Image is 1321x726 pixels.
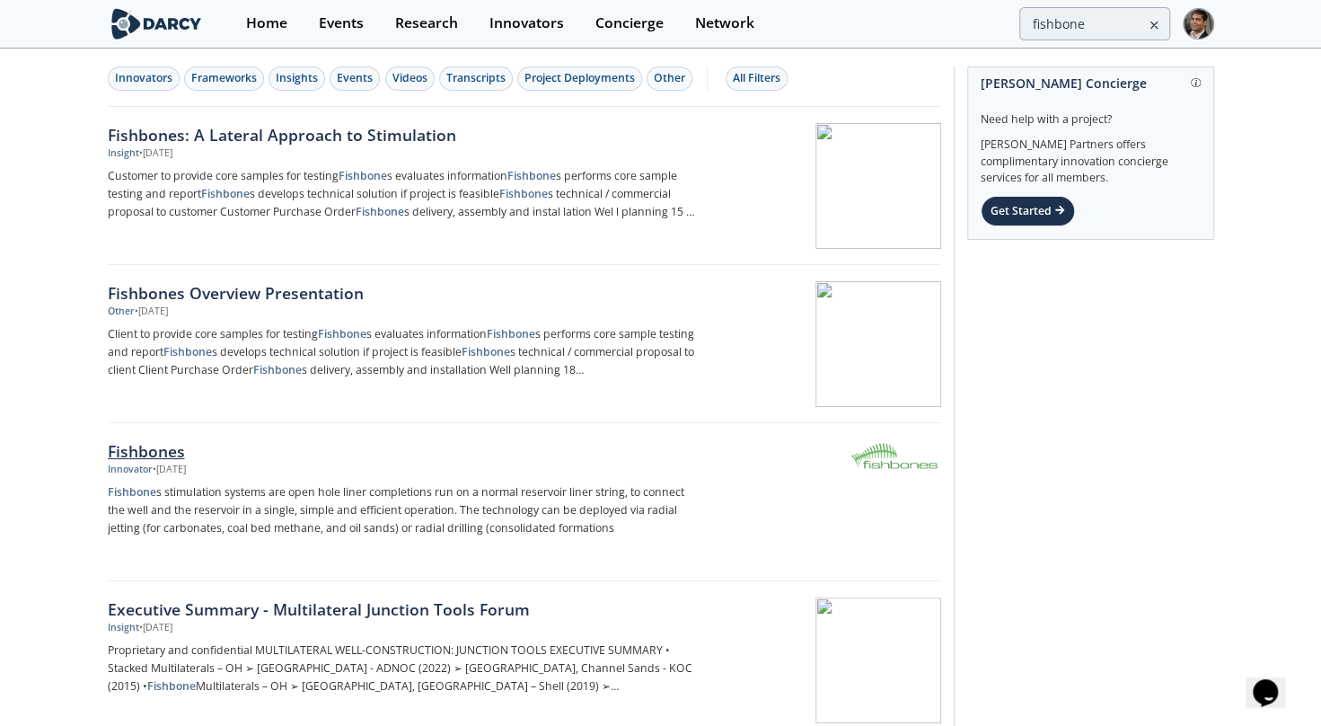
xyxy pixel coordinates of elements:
strong: Fishbone [356,204,404,219]
p: s stimulation systems are open hole liner completions run on a normal reservoir liner string, to ... [108,483,702,537]
div: Insight [108,621,139,635]
a: Fishbones Overview Presentation Other •[DATE] Client to provide core samples for testingFishbones... [108,265,941,423]
p: Customer to provide core samples for testing s evaluates information s performs core sample testi... [108,167,702,221]
div: Research [395,16,458,31]
div: Innovator [108,463,153,477]
button: Events [330,66,380,91]
img: information.svg [1191,78,1201,88]
div: Fishbones [108,439,702,463]
strong: Fishbone [339,168,387,183]
div: • [DATE] [139,146,172,161]
div: Transcripts [446,70,506,86]
strong: Fishbone [318,326,366,341]
strong: Fishbone [499,186,548,201]
div: [PERSON_NAME] Partners offers complimentary innovation concierge services for all members. [981,128,1201,187]
img: logo-wide.svg [108,8,206,40]
strong: Fishbone [487,326,535,341]
div: Need help with a project? [981,99,1201,128]
strong: Fishbone [507,168,556,183]
strong: Fishbone [253,362,302,377]
button: Videos [385,66,435,91]
strong: Fishbone [201,186,250,201]
button: All Filters [726,66,788,91]
div: Videos [392,70,427,86]
div: Other [654,70,685,86]
button: Frameworks [184,66,264,91]
div: Concierge [595,16,664,31]
div: • [DATE] [153,463,186,477]
p: Client to provide core samples for testing s evaluates information s performs core sample testing... [108,325,702,379]
div: Insights [276,70,318,86]
button: Project Deployments [517,66,642,91]
div: Project Deployments [524,70,635,86]
button: Transcripts [439,66,513,91]
button: Insights [269,66,325,91]
strong: Fishbone [147,678,196,694]
p: Proprietary and confidential MULTILATERAL WELL-CONSTRUCTION: JUNCTION TOOLS EXECUTIVE SUMMARY • S... [108,642,702,695]
div: Home [246,16,287,31]
strong: Fishbone [163,344,212,359]
button: Other [647,66,692,91]
div: Frameworks [191,70,257,86]
div: Other [108,305,135,319]
div: Events [319,16,364,31]
strong: Fishbone [462,344,510,359]
div: • [DATE] [135,305,168,319]
div: [PERSON_NAME] Concierge [981,67,1201,99]
div: Fishbones Overview Presentation [108,281,702,305]
div: Executive Summary - Multilateral Junction Tools Forum [108,598,702,621]
div: Insight [108,146,139,161]
div: Get Started [981,196,1075,226]
iframe: chat widget [1246,654,1303,708]
strong: Fishbone [108,484,156,500]
img: Profile [1183,8,1214,40]
div: Innovators [115,70,172,86]
div: Fishbones: A Lateral Approach to Stimulation [108,123,702,146]
div: • [DATE] [139,621,172,635]
div: Innovators [489,16,564,31]
div: Network [695,16,754,31]
a: Fishbones Innovator •[DATE] Fishbones stimulation systems are open hole liner completions run on ... [108,423,941,581]
button: Innovators [108,66,180,91]
img: Fishbones [850,442,938,469]
div: All Filters [733,70,780,86]
a: Fishbones: A Lateral Approach to Stimulation Insight •[DATE] Customer to provide core samples for... [108,107,941,265]
div: Events [337,70,373,86]
input: Advanced Search [1019,7,1170,40]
